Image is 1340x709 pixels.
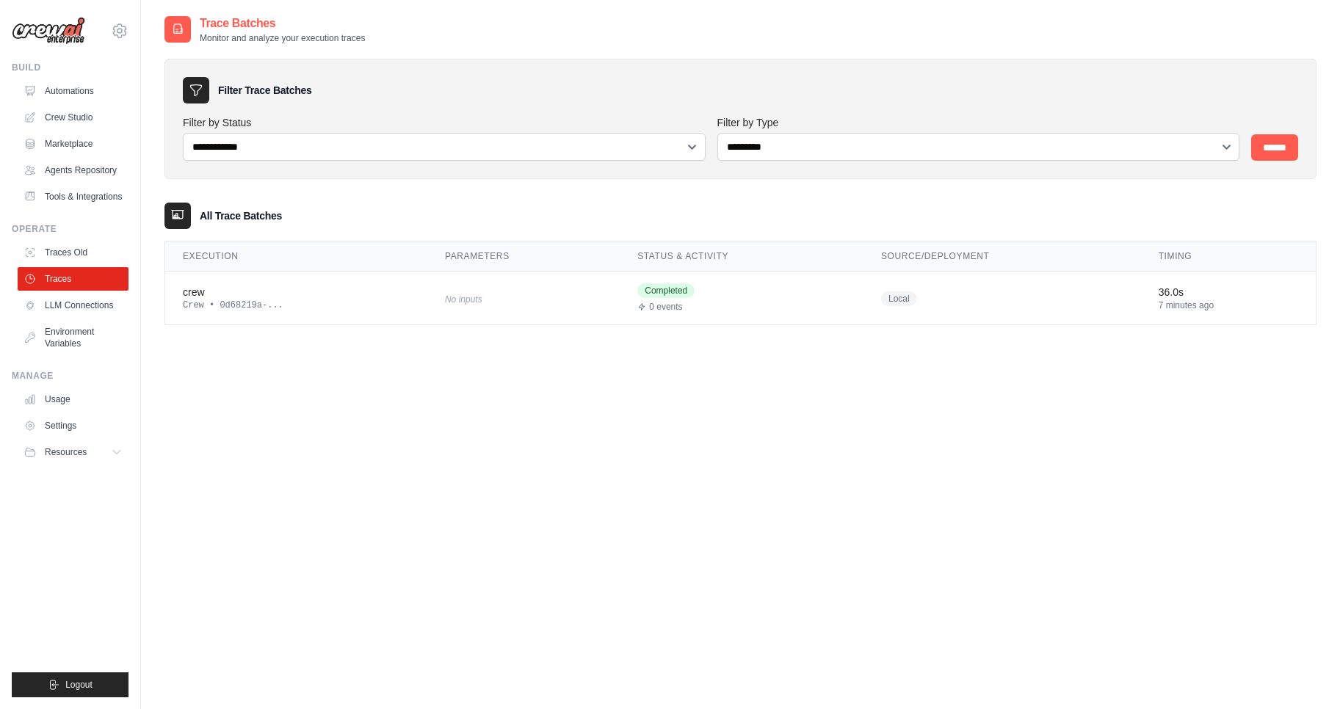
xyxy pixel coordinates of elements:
[1159,285,1298,299] div: 36.0s
[427,241,620,272] th: Parameters
[165,241,427,272] th: Execution
[183,299,410,311] div: Crew • 0d68219a-...
[200,208,282,223] h3: All Trace Batches
[18,79,128,103] a: Automations
[183,285,410,299] div: crew
[18,267,128,291] a: Traces
[12,62,128,73] div: Build
[218,83,311,98] h3: Filter Trace Batches
[18,440,128,464] button: Resources
[45,446,87,458] span: Resources
[18,132,128,156] a: Marketplace
[1159,299,1298,311] div: 7 minutes ago
[620,241,863,272] th: Status & Activity
[165,272,1316,325] tr: View details for crew execution
[1141,241,1316,272] th: Timing
[12,672,128,697] button: Logout
[445,288,602,308] div: No inputs
[12,370,128,382] div: Manage
[18,159,128,182] a: Agents Repository
[881,291,917,306] span: Local
[200,32,365,44] p: Monitor and analyze your execution traces
[12,17,85,45] img: Logo
[649,301,682,313] span: 0 events
[18,106,128,129] a: Crew Studio
[445,294,482,305] span: No inputs
[637,283,695,298] span: Completed
[18,241,128,264] a: Traces Old
[65,679,93,691] span: Logout
[183,115,706,130] label: Filter by Status
[18,294,128,317] a: LLM Connections
[18,320,128,355] a: Environment Variables
[717,115,1240,130] label: Filter by Type
[18,185,128,208] a: Tools & Integrations
[18,388,128,411] a: Usage
[12,223,128,235] div: Operate
[863,241,1141,272] th: Source/Deployment
[200,15,365,32] h2: Trace Batches
[18,414,128,437] a: Settings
